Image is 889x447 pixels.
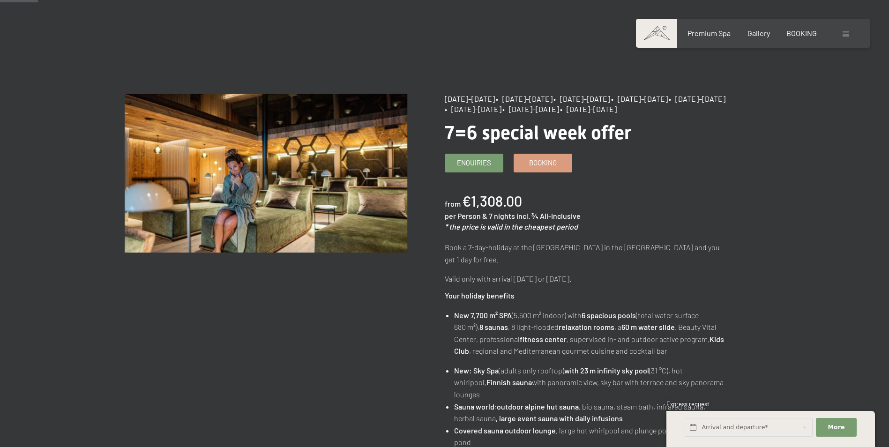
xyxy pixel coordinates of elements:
span: • [DATE]–[DATE] [445,104,501,113]
strong: 60 m water slide [621,322,675,331]
strong: New 7,700 m² SPA [454,311,512,320]
span: • [DATE]–[DATE] [560,104,617,113]
strong: 8 saunas [479,322,508,331]
span: • [DATE]–[DATE] [611,94,668,103]
li: (adults only rooftop) (31 °C), hot whirlpool, with panoramic view, sky bar with terrace and sky p... [454,365,727,401]
span: from [445,199,461,208]
strong: Your holiday benefits [445,291,515,300]
strong: fitness center [520,335,567,343]
a: Booking [514,154,572,172]
span: 7=6 special week offer [445,122,631,144]
a: Premium Spa [687,29,731,37]
p: Book a 7-day-holiday at the [GEOGRAPHIC_DATA] in the [GEOGRAPHIC_DATA] and you get 1 day for free. [445,241,727,265]
span: incl. ¾ All-Inclusive [516,211,581,220]
strong: Sauna world [454,402,494,411]
li: (5,500 m² indoor) with (total water surface 680 m²), , 8 light-flooded , a , Beauty Vital Center,... [454,309,727,357]
span: • [DATE]–[DATE] [502,104,559,113]
p: Valid only with arrival [DATE] or [DATE]. [445,273,727,285]
a: BOOKING [786,29,817,37]
b: €1,308.00 [462,193,522,209]
strong: , large event sauna with daily infusions [496,414,623,423]
img: 7=6 special week offer [125,94,407,253]
span: • [DATE]–[DATE] [669,94,725,103]
span: [DATE]–[DATE] [445,94,495,103]
span: Enquiries [457,158,491,168]
a: Enquiries [445,154,503,172]
em: * the price is valid in the cheapest period [445,222,578,231]
strong: Covered sauna outdoor lounge [454,426,556,435]
span: 7 nights [489,211,515,220]
span: More [828,423,845,432]
span: • [DATE]–[DATE] [553,94,610,103]
a: Gallery [747,29,770,37]
button: More [816,418,856,437]
span: Express request [666,400,710,408]
strong: Finnish sauna [486,378,532,387]
span: Booking [529,158,557,168]
strong: outdoor alpine hut sauna [497,402,579,411]
span: • [DATE]–[DATE] [496,94,553,103]
li: : , bio sauna, steam bath, infrared sauna, herbal sauna [454,401,727,425]
strong: relaxation rooms [559,322,614,331]
strong: with 23 m infinity sky pool [564,366,649,375]
strong: 6 spacious pools [582,311,636,320]
strong: New: Sky Spa [454,366,499,375]
span: per Person & [445,211,487,220]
